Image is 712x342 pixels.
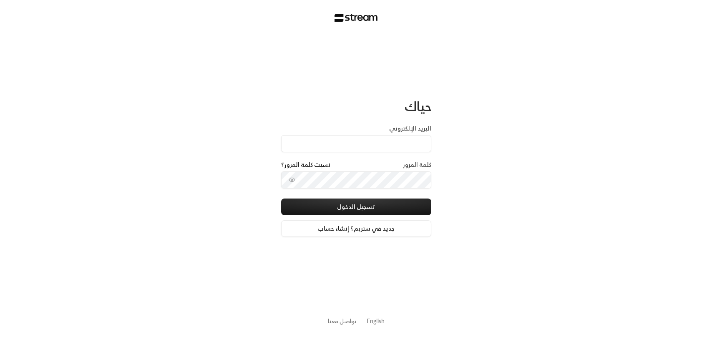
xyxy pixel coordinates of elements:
a: جديد في ستريم؟ إنشاء حساب [281,220,431,237]
a: English [367,313,385,329]
label: البريد الإلكتروني [389,124,431,133]
a: نسيت كلمة المرور؟ [281,161,330,169]
a: تواصل معنا [328,316,357,326]
label: كلمة المرور [403,161,431,169]
button: toggle password visibility [285,173,299,186]
button: تسجيل الدخول [281,199,431,215]
span: حياك [405,95,431,117]
button: تواصل معنا [328,317,357,325]
img: Stream Logo [335,14,377,22]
